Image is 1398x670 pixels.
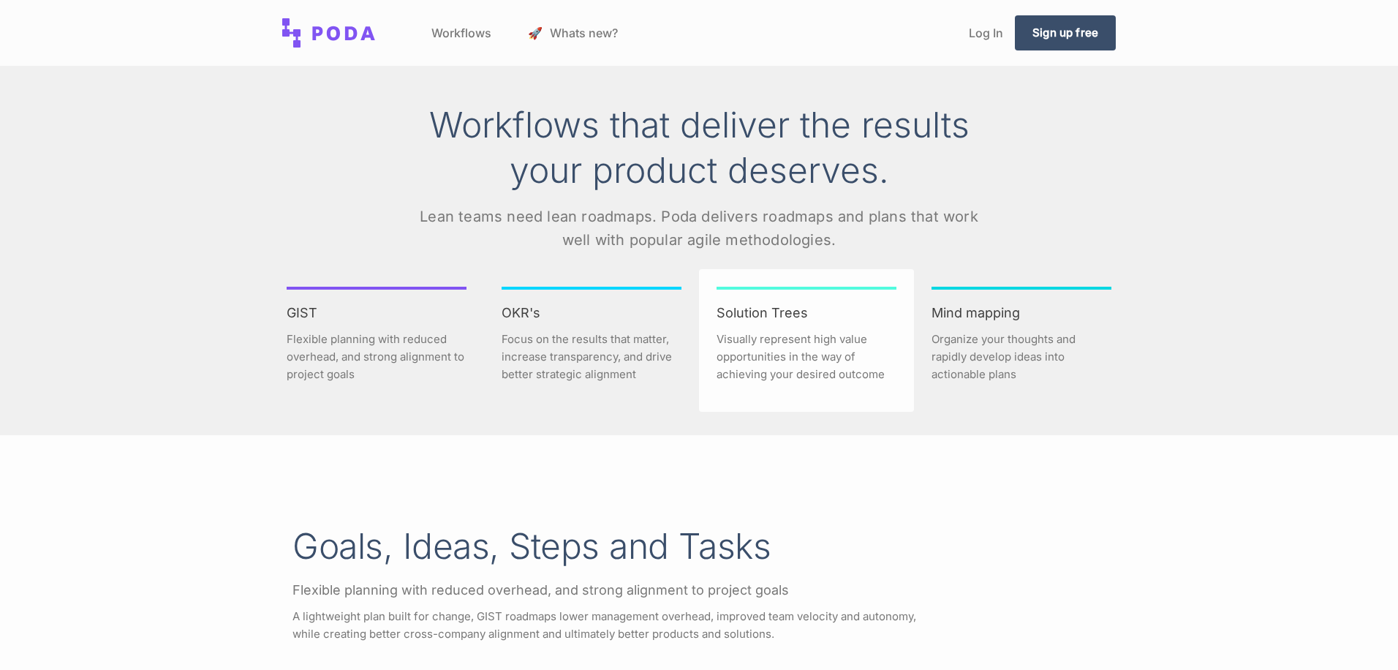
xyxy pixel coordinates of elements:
[516,5,630,61] a: launch Whats new?
[420,5,503,61] a: Workflows
[1015,15,1116,50] a: Sign up free
[502,304,681,321] h3: OKR's
[287,304,466,321] h3: GIST
[407,102,991,194] h1: Workflows that deliver the results your product deserves.
[292,608,936,643] p: A lightweight plan built for change, GIST roadmaps lower management overhead, improved team veloc...
[484,269,699,412] a: OKR'sFocus on the results that matter, increase transparency, and drive better strategic alignment
[269,269,484,412] a: GISTFlexible planning with reduced overhead, and strong alignment to project goals
[502,331,681,383] p: Focus on the results that matter, increase transparency, and drive better strategic alignment
[699,269,914,412] a: Solution TreesVisually represent high value opportunities in the way of achieving your desired ou...
[932,304,1111,321] h3: Mind mapping
[957,5,1015,61] a: Log In
[717,304,896,321] h3: Solution Trees
[528,21,547,45] span: launch
[292,526,1106,567] h2: Goals, Ideas, Steps and Tasks
[717,331,896,383] p: Visually represent high value opportunities in the way of achieving your desired outcome
[282,18,376,48] img: Poda: Opportunity solution trees
[914,269,1129,412] a: Mind mappingOrganize your thoughts and rapidly develop ideas into actionable plans
[407,205,991,252] p: Lean teams need lean roadmaps. Poda delivers roadmaps and plans that work well with popular agile...
[932,331,1111,383] p: Organize your thoughts and rapidly develop ideas into actionable plans
[292,581,1106,599] div: Flexible planning with reduced overhead, and strong alignment to project goals
[287,331,466,383] p: Flexible planning with reduced overhead, and strong alignment to project goals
